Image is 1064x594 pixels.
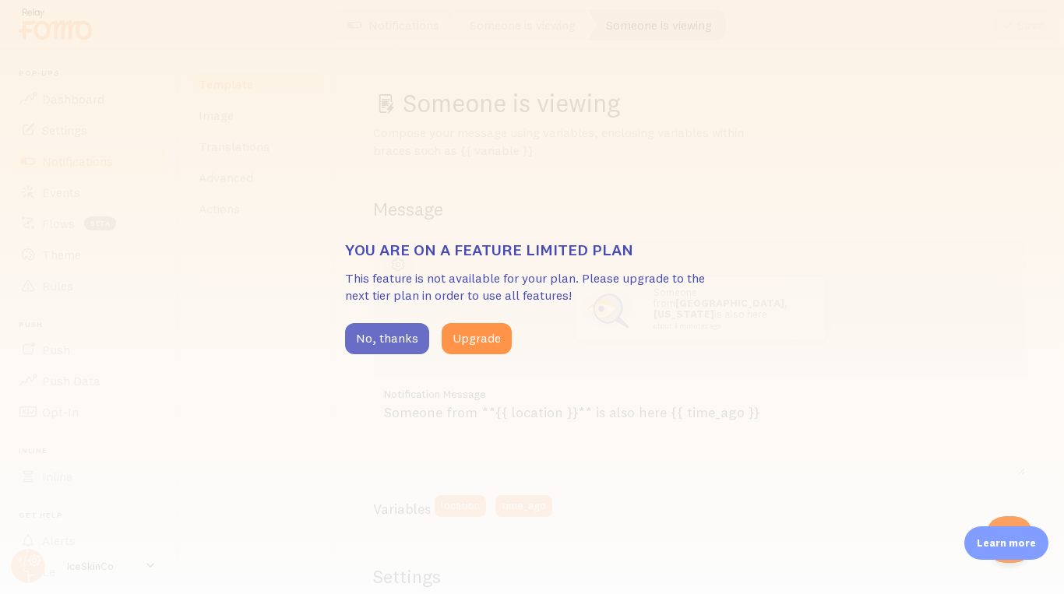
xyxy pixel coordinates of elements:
button: Upgrade [442,323,512,354]
p: This feature is not available for your plan. Please upgrade to the next tier plan in order to use... [345,269,719,305]
button: No, thanks [345,323,429,354]
iframe: Help Scout Beacon - Open [986,516,1033,563]
p: Learn more [977,536,1036,550]
h3: You are on a feature limited plan [345,240,719,260]
div: Learn more [964,526,1048,560]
